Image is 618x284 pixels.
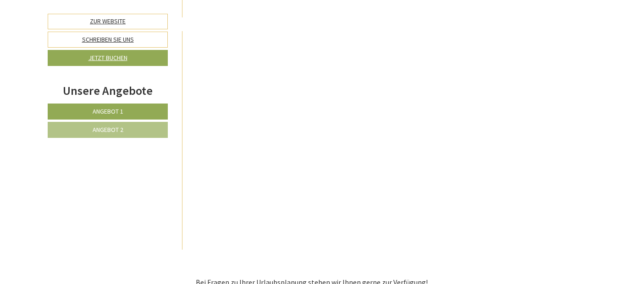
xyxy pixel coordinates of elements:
[48,14,168,29] a: Zur Website
[93,107,123,115] span: Angebot 1
[48,50,168,66] a: Jetzt buchen
[182,31,571,249] iframe: Ein Tag in Schenna | Una giornata a Scena
[48,32,168,48] a: Schreiben Sie uns
[93,126,123,134] span: Angebot 2
[48,82,168,99] div: Unsere Angebote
